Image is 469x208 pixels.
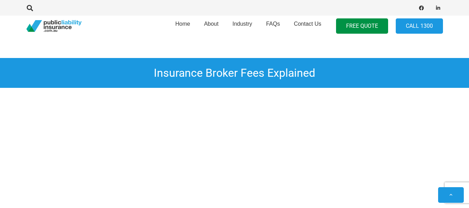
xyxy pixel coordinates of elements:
a: Back to top [438,187,464,203]
span: About [204,21,219,27]
span: Contact Us [294,21,321,27]
a: Call 1300 [396,18,443,34]
a: Facebook [417,3,426,13]
span: Home [175,21,190,27]
a: LinkedIn [433,3,443,13]
a: About [197,14,226,39]
span: Industry [232,21,252,27]
a: pli_logotransparent [26,20,82,32]
span: FAQs [266,21,280,27]
a: Search [23,5,37,11]
a: Industry [225,14,259,39]
a: FAQs [259,14,287,39]
a: FREE QUOTE [336,18,388,34]
a: Home [168,14,197,39]
a: Contact Us [287,14,328,39]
